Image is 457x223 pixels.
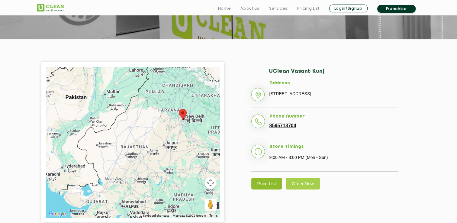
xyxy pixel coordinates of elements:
button: Keyboard shortcuts [143,214,169,218]
a: Home [218,5,231,12]
a: 8595713704 [269,123,296,128]
h2: UClean Vasant Kunj [269,68,398,81]
h5: Phone Number [269,114,398,119]
h5: Address [269,81,398,86]
p: 9:00 AM - 8:00 PM (Mon - Sun) [269,153,398,162]
a: Services [269,5,287,12]
a: Pricing List [297,5,320,12]
a: Order Now [286,178,320,189]
a: Price List [251,178,282,189]
button: Drag Pegman onto the map to open Street View [204,199,217,211]
a: Terms [209,214,217,218]
h5: Store Timings [269,144,398,150]
p: [STREET_ADDRESS] [269,89,398,98]
a: About us [240,5,259,12]
a: Open this area in Google Maps (opens a new window) [47,210,67,218]
img: UClean Laundry and Dry Cleaning [37,4,64,11]
a: Franchise [377,5,416,13]
button: Map camera controls [204,177,217,189]
span: Map data ©2025 Google [173,214,206,217]
img: Google [47,210,67,218]
a: Login/Signup [329,5,368,12]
